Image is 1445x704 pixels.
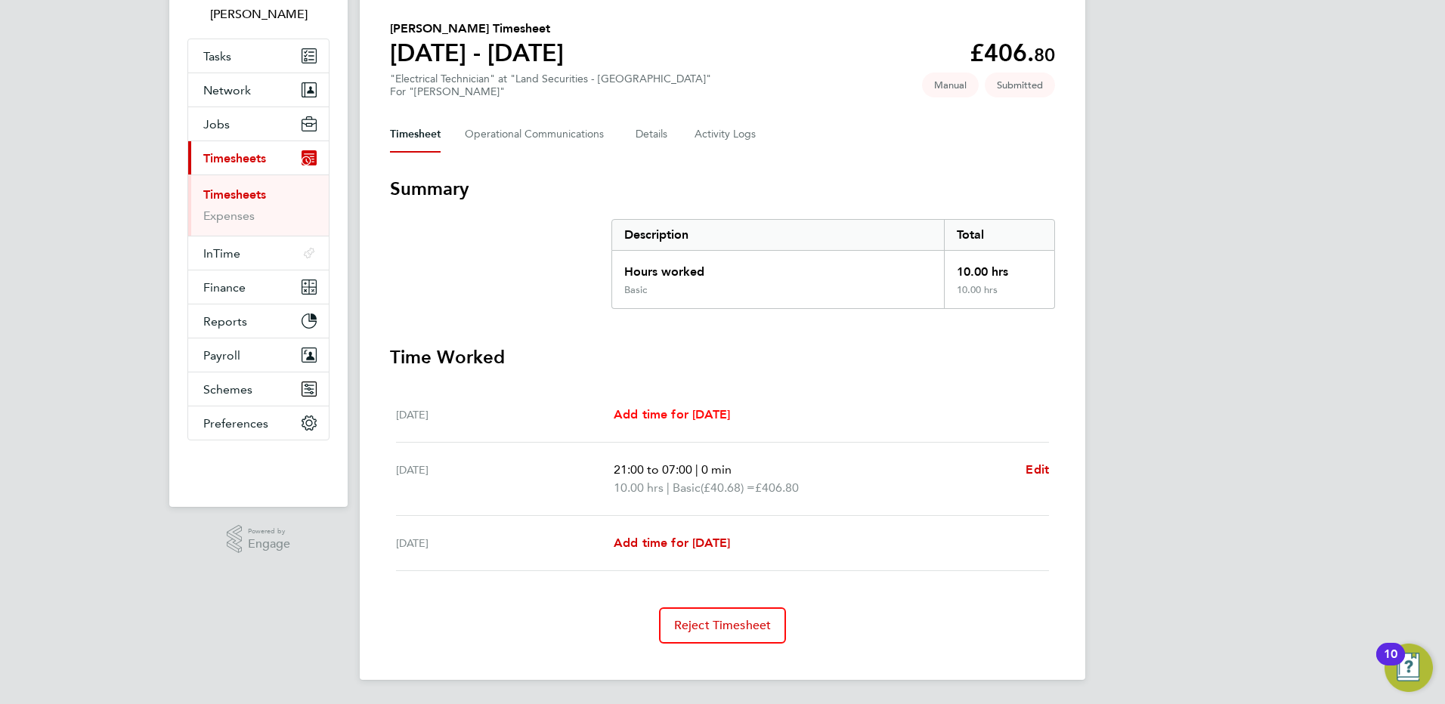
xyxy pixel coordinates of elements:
button: Activity Logs [695,116,758,153]
button: Preferences [188,406,329,440]
span: Finance [203,280,246,295]
span: Edit [1026,462,1049,477]
button: Operational Communications [465,116,611,153]
span: This timesheet is Submitted. [985,73,1055,97]
span: This timesheet was manually created. [922,73,979,97]
span: 10.00 hrs [614,480,664,495]
div: Hours worked [612,251,944,284]
span: Payroll [203,348,240,363]
span: InTime [203,246,240,261]
h3: Time Worked [390,345,1055,369]
section: Timesheet [390,177,1055,644]
button: Network [188,73,329,107]
img: fastbook-logo-retina.png [188,455,330,480]
button: Schemes [188,372,329,406]
a: Expenses [203,208,255,223]
div: For "[PERSON_NAME]" [390,85,711,98]
button: Payroll [188,338,329,372]
span: £406.80 [755,480,799,495]
div: Summary [611,219,1055,309]
button: Open Resource Center, 10 new notifications [1385,644,1433,692]
span: Matt Soulsby [187,5,330,23]
div: Total [944,220,1054,250]
h2: [PERSON_NAME] Timesheet [390,20,564,38]
span: Schemes [203,382,252,397]
span: 0 min [701,462,732,477]
a: Tasks [188,39,329,73]
div: [DATE] [396,406,614,424]
span: (£40.68) = [701,480,755,495]
span: Timesheets [203,151,266,165]
button: Reports [188,304,329,338]
span: Add time for [DATE] [614,536,730,550]
div: Timesheets [188,174,329,236]
span: Reject Timesheet [674,618,772,633]
span: Basic [673,479,701,497]
span: 21:00 to 07:00 [614,462,692,477]
span: Add time for [DATE] [614,407,730,421]
span: Jobs [203,117,230,131]
a: Go to home page [187,455,330,480]
span: Reports [203,314,247,329]
span: | [695,462,698,477]
span: | [667,480,670,495]
span: 80 [1034,44,1055,66]
span: Preferences [203,416,268,431]
div: Description [612,220,944,250]
div: 10 [1384,654,1397,674]
div: 10.00 hrs [944,284,1054,308]
span: Tasks [203,49,231,63]
button: Timesheets [188,141,329,174]
app-decimal: £406. [970,39,1055,67]
div: "Electrical Technician" at "Land Securities - [GEOGRAPHIC_DATA]" [390,73,711,98]
div: [DATE] [396,534,614,552]
button: Reject Timesheet [659,607,787,644]
h1: [DATE] - [DATE] [390,38,564,68]
div: [DATE] [396,461,614,497]
button: Jobs [188,107,329,140]
a: Add time for [DATE] [614,534,730,552]
a: Timesheets [203,187,266,202]
a: Edit [1026,461,1049,479]
h3: Summary [390,177,1055,201]
a: Powered byEngage [227,525,291,554]
button: Finance [188,270,329,304]
span: Powered by [248,525,290,538]
div: Basic [624,284,647,296]
a: Add time for [DATE] [614,406,730,424]
div: 10.00 hrs [944,251,1054,284]
span: Network [203,83,251,97]
button: InTime [188,236,329,270]
span: Engage [248,538,290,551]
button: Details [636,116,670,153]
button: Timesheet [390,116,441,153]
